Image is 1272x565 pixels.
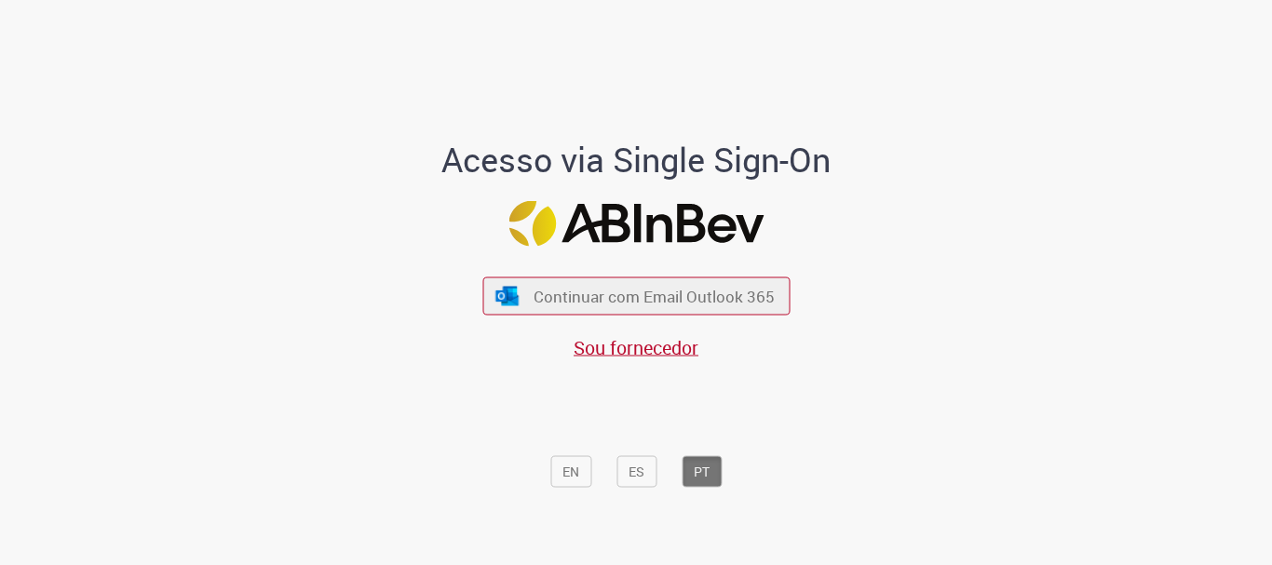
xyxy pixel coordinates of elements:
span: Continuar com Email Outlook 365 [534,286,775,307]
button: ícone Azure/Microsoft 360 Continuar com Email Outlook 365 [482,277,790,316]
a: Sou fornecedor [574,335,698,360]
img: Logo ABInBev [508,201,764,247]
img: ícone Azure/Microsoft 360 [494,286,521,305]
h1: Acesso via Single Sign-On [378,141,895,179]
button: EN [550,456,591,488]
button: PT [682,456,722,488]
button: ES [616,456,656,488]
